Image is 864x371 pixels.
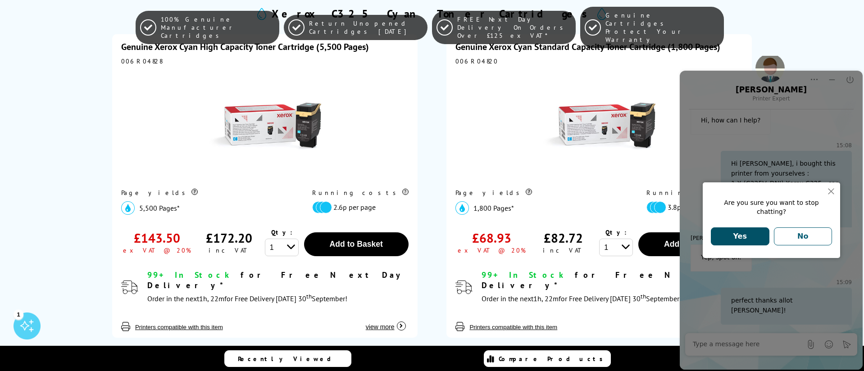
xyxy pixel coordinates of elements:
[121,201,135,215] img: cyan_icon.svg
[457,15,571,40] span: FREE Next Day Delivery On Orders Over £125 ex VAT*
[482,270,739,290] span: for Free Next Day Delivery*
[309,19,423,36] span: Return Unopened Cartridges [DATE]
[678,56,864,371] iframe: chat window
[458,246,526,254] div: ex VAT @ 20%
[467,323,560,331] button: Printers compatible with this item
[271,228,292,236] span: Qty:
[543,70,655,182] img: Xerox Cyan Standard Capacity Toner Cartridge (1,800 Pages)
[473,204,514,213] span: 1,800 Pages*
[482,294,682,303] span: Order in the next for Free Delivery [DATE] 30 September!
[199,294,224,303] span: 1h, 22m
[455,201,469,215] img: cyan_icon.svg
[664,240,717,249] span: Add to Basket
[14,309,23,319] div: 1
[499,355,608,363] span: Compare Products
[544,230,583,246] div: £82.72
[482,270,567,280] span: 99+ In Stock
[304,232,409,256] button: Add to Basket
[366,323,395,330] span: view more
[147,270,233,280] span: 99+ In Stock
[484,350,611,367] a: Compare Products
[641,292,646,300] sup: th
[312,189,409,197] div: Running costs
[123,246,191,254] div: ex VAT @ 20%
[482,270,743,305] div: modal_delivery
[472,230,511,246] div: £68.93
[455,189,628,197] div: Page yields
[132,323,226,331] button: Printers compatible with this item
[121,57,409,65] div: 006R04828
[161,15,275,40] span: 100% Genuine Manufacturer Cartridges
[238,355,340,363] span: Recently Viewed
[646,201,738,213] li: 3.8p per page
[209,246,250,254] div: inc VAT
[363,314,409,331] button: view more
[312,201,404,213] li: 2.6p per page
[134,230,180,246] div: £143.50
[605,228,627,236] span: Qty:
[306,292,312,300] sup: th
[147,294,347,303] span: Order in the next for Free Delivery [DATE] 30 September!
[646,189,743,197] div: Running costs
[455,57,743,65] div: 006R04820
[139,204,180,213] span: 5,500 Pages*
[121,189,294,197] div: Page yields
[147,270,405,290] span: for Free Next Day Delivery*
[533,294,559,303] span: 1h, 22m
[206,230,252,246] div: £172.20
[209,70,321,182] img: Xerox Cyan High Capacity Toner Cartridge (5,500 Pages)
[605,11,719,44] span: Genuine Cartridges Protect Your Warranty
[147,270,409,305] div: modal_delivery
[638,232,743,256] button: Add to Basket
[330,240,383,249] span: Add to Basket
[224,350,351,367] a: Recently Viewed
[543,246,584,254] div: inc VAT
